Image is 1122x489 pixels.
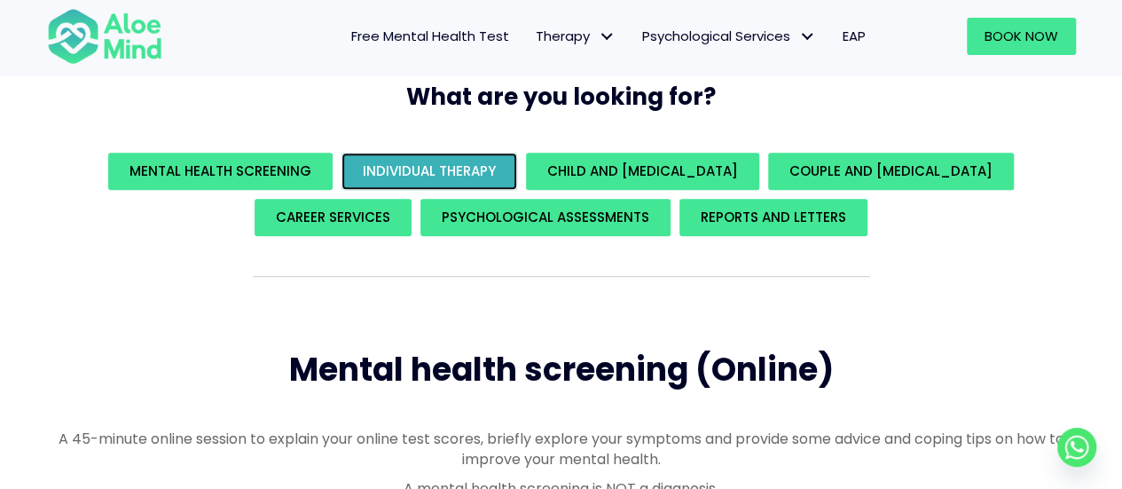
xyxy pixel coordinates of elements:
a: REPORTS AND LETTERS [679,199,867,236]
a: Couple and [MEDICAL_DATA] [768,153,1014,190]
a: Mental Health Screening [108,153,333,190]
a: Whatsapp [1057,428,1096,467]
span: Mental health screening (Online) [289,347,834,392]
span: Career Services [276,208,390,226]
p: A 45-minute online session to explain your online test scores, briefly explore your symptoms and ... [47,429,1076,469]
span: Mental Health Screening [129,162,311,180]
a: Child and [MEDICAL_DATA] [526,153,759,190]
span: Individual Therapy [363,162,496,180]
span: Psychological Services [642,27,816,45]
span: Couple and [MEDICAL_DATA] [789,162,993,180]
div: What are you looking for? [47,148,1076,241]
span: Free Mental Health Test [351,27,509,45]
a: EAP [829,18,879,55]
nav: Menu [185,18,879,55]
a: Psychological assessments [420,199,671,236]
span: Therapy: submenu [594,24,620,50]
span: What are you looking for? [406,81,716,113]
span: Psychological assessments [442,208,649,226]
span: Psychological Services: submenu [795,24,820,50]
a: Career Services [255,199,412,236]
a: TherapyTherapy: submenu [522,18,629,55]
a: Free Mental Health Test [338,18,522,55]
span: Book Now [985,27,1058,45]
span: Child and [MEDICAL_DATA] [547,162,738,180]
img: Aloe mind Logo [47,7,162,66]
span: EAP [843,27,866,45]
a: Psychological ServicesPsychological Services: submenu [629,18,829,55]
a: Individual Therapy [341,153,517,190]
span: REPORTS AND LETTERS [701,208,846,226]
a: Book Now [967,18,1076,55]
span: Therapy [536,27,616,45]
